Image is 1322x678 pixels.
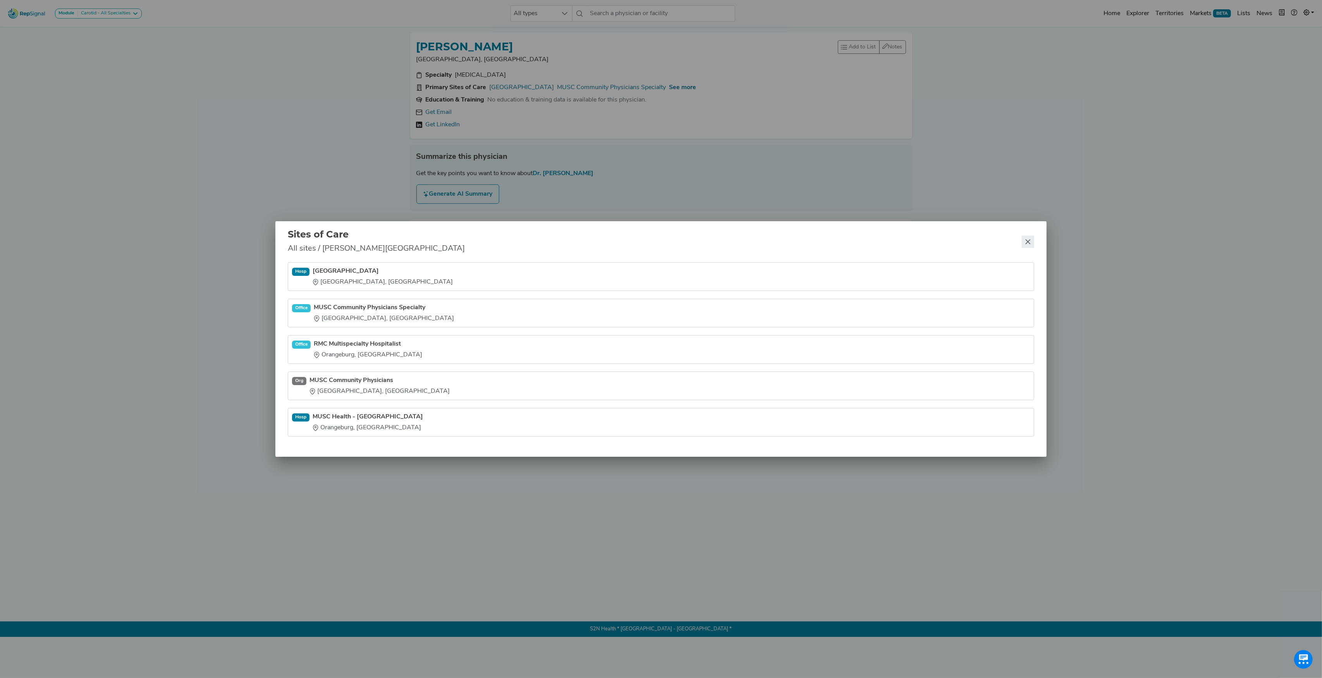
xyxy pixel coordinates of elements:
[309,376,450,385] a: MUSC Community Physicians
[314,314,454,323] div: [GEOGRAPHIC_DATA], [GEOGRAPHIC_DATA]
[313,267,453,276] a: [GEOGRAPHIC_DATA]
[314,350,422,360] div: Orangeburg, [GEOGRAPHIC_DATA]
[313,412,423,422] a: MUSC Health - [GEOGRAPHIC_DATA]
[292,413,309,421] div: Hosp
[314,339,422,349] a: RMC Multispecialty Hospitalist
[292,268,309,275] div: Hosp
[292,341,311,348] div: Office
[292,304,311,312] div: Office
[313,423,423,432] div: Orangeburg, [GEOGRAPHIC_DATA]
[288,243,465,255] span: All sites / [PERSON_NAME][GEOGRAPHIC_DATA]
[313,277,453,287] div: [GEOGRAPHIC_DATA], [GEOGRAPHIC_DATA]
[292,377,306,385] div: Org
[1022,236,1034,248] button: Close
[288,229,465,240] h2: Sites of Care
[314,303,454,312] a: MUSC Community Physicians Specialty
[309,387,450,396] div: [GEOGRAPHIC_DATA], [GEOGRAPHIC_DATA]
